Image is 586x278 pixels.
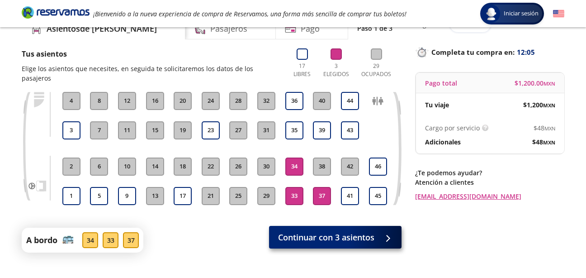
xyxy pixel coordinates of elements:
[257,187,275,205] button: 29
[146,92,164,110] button: 16
[174,187,192,205] button: 17
[532,137,555,147] span: $ 48
[118,187,136,205] button: 9
[93,10,406,18] em: ¡Bienvenido a la nueva experiencia de compra de Reservamos, una forma más sencilla de comprar tus...
[90,158,108,176] button: 6
[425,137,461,147] p: Adicionales
[62,92,80,110] button: 4
[290,62,314,78] p: 17 Libres
[285,187,303,205] button: 33
[257,158,275,176] button: 30
[534,123,555,133] span: $ 48
[146,158,164,176] button: 14
[257,121,275,139] button: 31
[123,232,139,248] div: 37
[285,158,303,176] button: 34
[500,9,542,18] span: Iniciar sesión
[146,121,164,139] button: 15
[515,78,555,88] span: $ 1,200.00
[523,100,555,110] span: $ 1,200
[269,226,402,249] button: Continuar con 3 asientos
[341,121,359,139] button: 43
[341,92,359,110] button: 44
[543,102,555,109] small: MXN
[22,5,90,22] a: Brand Logo
[278,231,374,244] span: Continuar con 3 asientos
[229,187,247,205] button: 25
[174,121,192,139] button: 19
[415,168,564,177] p: ¿Te podemos ayudar?
[425,123,480,133] p: Cargo por servicio
[544,125,555,132] small: MXN
[22,48,281,59] p: Tus asientos
[202,121,220,139] button: 23
[174,92,192,110] button: 20
[26,234,57,246] p: A bordo
[341,187,359,205] button: 41
[543,139,555,146] small: MXN
[103,232,118,248] div: 33
[22,5,90,19] i: Brand Logo
[369,158,387,176] button: 46
[229,92,247,110] button: 28
[229,121,247,139] button: 27
[517,47,535,58] span: 12:05
[313,187,331,205] button: 37
[301,23,320,35] h4: Pago
[62,121,80,139] button: 3
[285,121,303,139] button: 35
[321,62,351,78] p: 3 Elegidos
[62,187,80,205] button: 1
[425,100,449,110] p: Tu viaje
[313,158,331,176] button: 38
[210,23,247,35] h4: Pasajeros
[229,158,247,176] button: 26
[313,121,331,139] button: 39
[415,177,564,187] p: Atención a clientes
[425,78,457,88] p: Pago total
[358,62,395,78] p: 29 Ocupados
[118,92,136,110] button: 12
[118,121,136,139] button: 11
[534,225,577,269] iframe: Messagebird Livechat Widget
[357,24,392,33] p: Paso 1 de 3
[285,92,303,110] button: 36
[553,8,564,19] button: English
[341,158,359,176] button: 42
[82,232,98,248] div: 34
[62,158,80,176] button: 2
[90,187,108,205] button: 5
[90,92,108,110] button: 8
[543,80,555,87] small: MXN
[146,187,164,205] button: 13
[202,187,220,205] button: 21
[313,92,331,110] button: 40
[257,92,275,110] button: 32
[90,121,108,139] button: 7
[202,158,220,176] button: 22
[415,46,564,58] p: Completa tu compra en :
[369,187,387,205] button: 45
[47,23,157,35] h4: Asientos de [PERSON_NAME]
[415,192,564,201] a: [EMAIL_ADDRESS][DOMAIN_NAME]
[174,158,192,176] button: 18
[22,64,281,83] p: Elige los asientos que necesites, en seguida te solicitaremos los datos de los pasajeros
[202,92,220,110] button: 24
[118,158,136,176] button: 10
